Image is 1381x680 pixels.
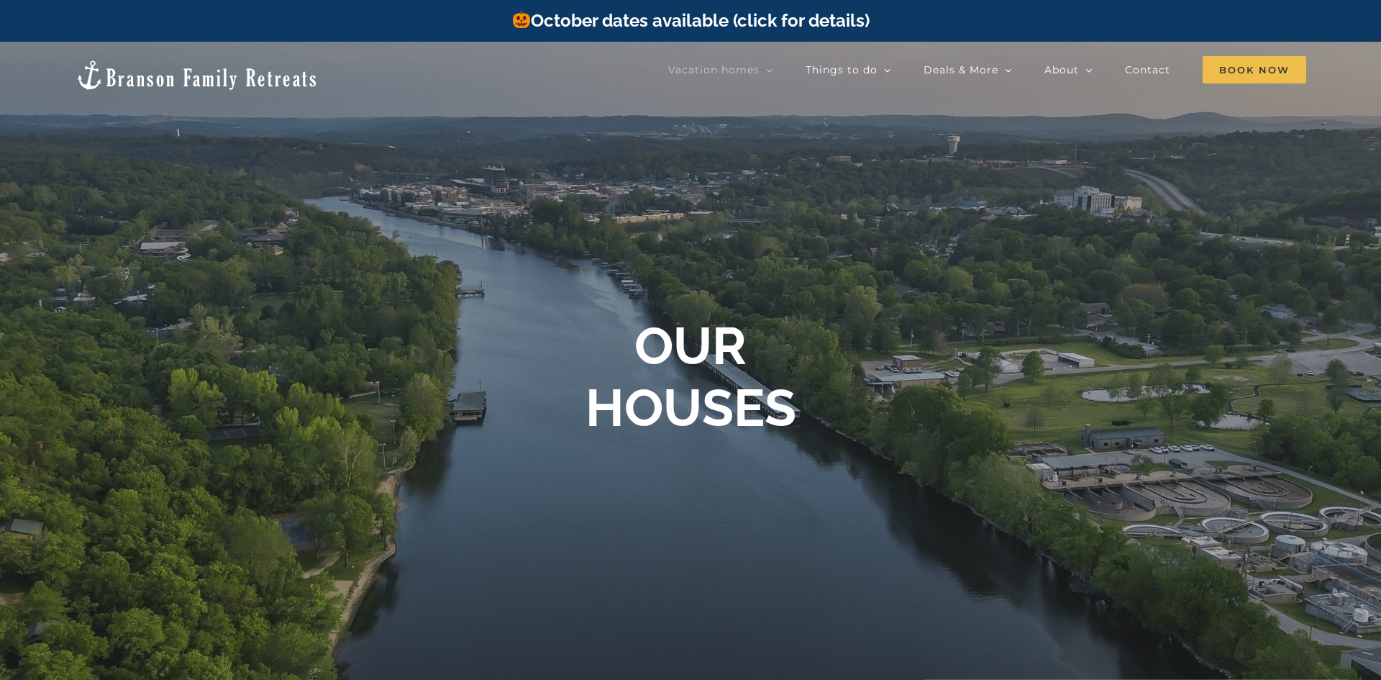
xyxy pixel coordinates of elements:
span: Vacation homes [668,65,760,75]
span: Deals & More [924,65,998,75]
a: Vacation homes [668,55,773,84]
a: Things to do [806,55,891,84]
span: Contact [1125,65,1170,75]
img: 🎃 [513,11,530,28]
a: Contact [1125,55,1170,84]
span: Things to do [806,65,878,75]
span: About [1044,65,1079,75]
b: OUR HOUSES [585,315,796,438]
a: About [1044,55,1093,84]
span: Book Now [1203,56,1306,83]
nav: Main Menu [668,55,1306,84]
a: Deals & More [924,55,1012,84]
img: Branson Family Retreats Logo [75,59,319,91]
a: Book Now [1203,55,1306,84]
a: October dates available (click for details) [511,10,870,31]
